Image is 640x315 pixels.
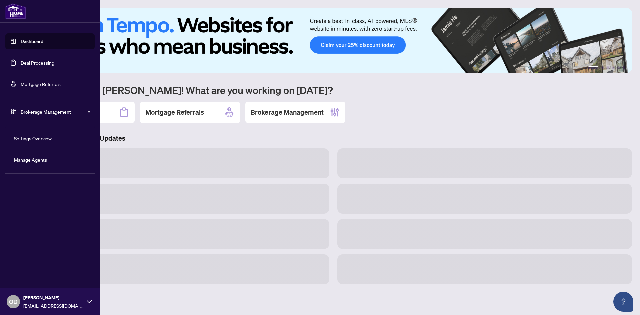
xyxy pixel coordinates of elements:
[21,60,54,66] a: Deal Processing
[607,66,609,69] button: 3
[23,302,83,309] span: [EMAIL_ADDRESS][DOMAIN_NAME]
[35,134,632,143] h3: Brokerage & Industry Updates
[35,84,632,96] h1: Welcome back [PERSON_NAME]! What are you working on [DATE]?
[35,8,632,73] img: Slide 0
[14,135,52,141] a: Settings Overview
[14,157,47,163] a: Manage Agents
[612,66,615,69] button: 4
[21,108,90,115] span: Brokerage Management
[21,81,61,87] a: Mortgage Referrals
[601,66,604,69] button: 2
[5,3,26,19] img: logo
[23,294,83,301] span: [PERSON_NAME]
[21,38,43,44] a: Dashboard
[613,292,633,312] button: Open asap
[623,66,625,69] button: 6
[617,66,620,69] button: 5
[145,108,204,117] h2: Mortgage Referrals
[251,108,324,117] h2: Brokerage Management
[9,297,18,306] span: OD
[588,66,599,69] button: 1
